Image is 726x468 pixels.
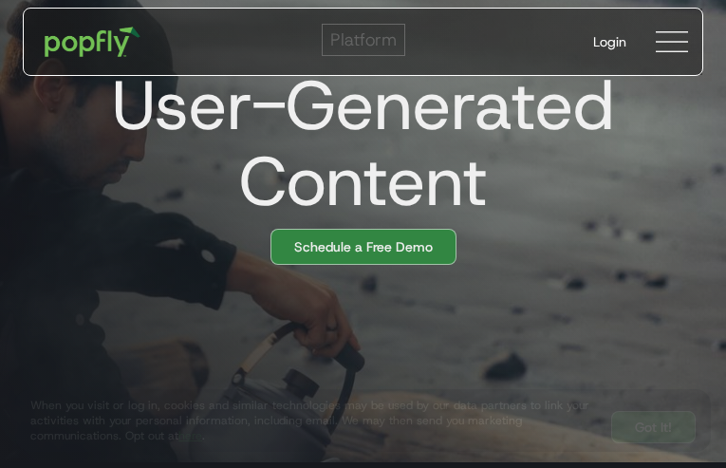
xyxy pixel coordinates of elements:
a: home [31,13,154,70]
a: Schedule a Free Demo [270,229,456,265]
div: Login [593,32,626,51]
a: here [178,428,202,443]
h1: User-Generated Content [8,67,703,219]
div: When you visit or log in, cookies and similar technologies may be used by our data partners to li... [30,398,596,443]
a: Login [578,17,642,66]
a: Got It! [611,411,696,443]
